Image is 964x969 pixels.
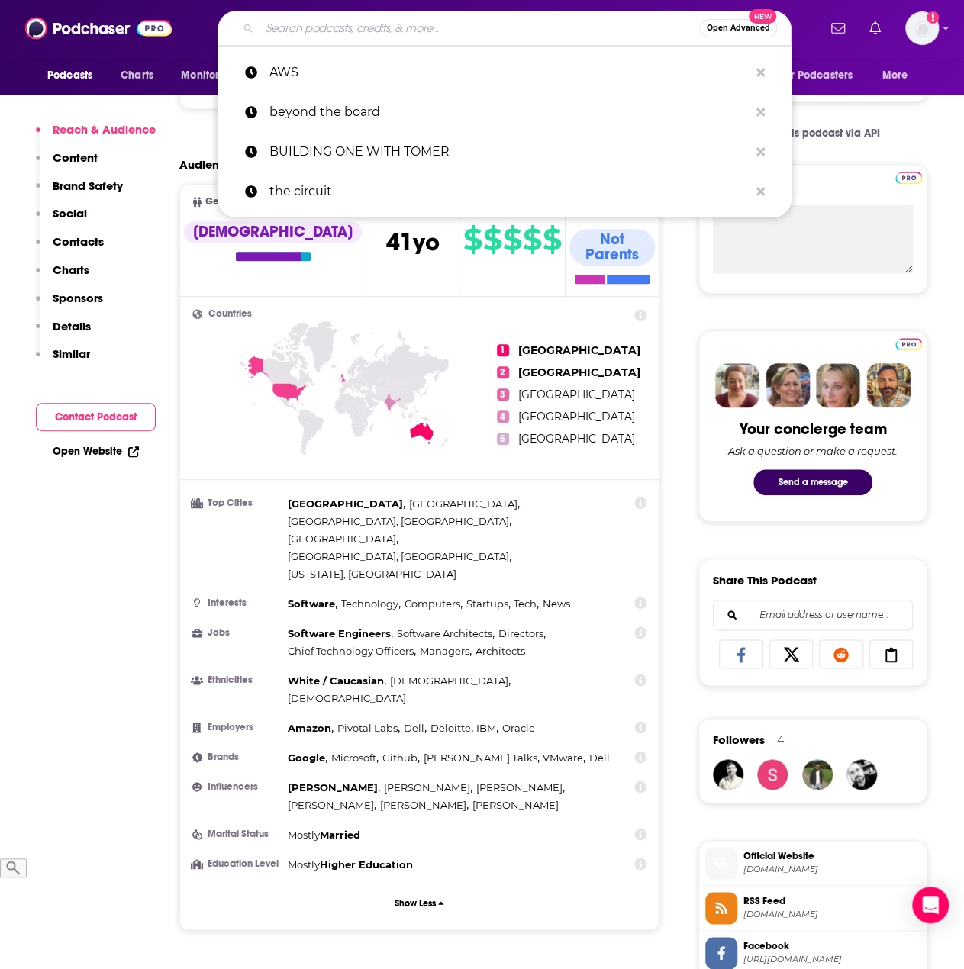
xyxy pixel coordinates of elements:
[423,749,539,767] span: ,
[728,445,898,457] div: Ask a question or make a request.
[36,234,104,262] button: Contacts
[430,720,472,737] span: ,
[382,749,420,767] span: ,
[380,799,466,811] span: [PERSON_NAME]
[743,894,920,908] span: RSS Feed
[497,388,509,401] span: 3
[905,11,939,45] span: Logged in as mmjamo
[288,625,393,642] span: ,
[320,829,360,841] span: Married
[518,343,640,357] span: [GEOGRAPHIC_DATA]
[36,291,103,319] button: Sponsors
[218,92,792,132] a: beyond the board
[498,627,543,639] span: Directors
[181,65,235,86] span: Monitoring
[825,15,851,41] a: Show notifications dropdown
[25,14,172,43] img: Podchaser - Follow, Share and Rate Podcasts
[518,432,635,446] span: [GEOGRAPHIC_DATA]
[269,92,749,132] p: beyond the board
[497,344,509,356] span: 1
[543,597,570,610] span: News
[476,781,563,794] span: [PERSON_NAME]
[288,548,511,565] span: ,
[872,61,927,90] button: open menu
[707,24,770,32] span: Open Advanced
[288,550,509,562] span: [GEOGRAPHIC_DATA], [GEOGRAPHIC_DATA]
[927,11,939,24] svg: Add a profile image
[288,530,398,548] span: ,
[743,864,920,875] span: aws.amazon.com
[476,720,498,737] span: ,
[53,150,98,165] p: Content
[523,227,541,252] span: $
[288,497,403,510] span: [GEOGRAPHIC_DATA]
[497,366,509,378] span: 2
[36,179,123,207] button: Brand Safety
[53,319,91,333] p: Details
[802,759,833,790] a: subbu
[420,642,472,660] span: ,
[819,639,863,668] a: Share on Reddit
[740,420,887,439] div: Your concierge team
[36,206,87,234] button: Social
[589,752,610,764] span: Dell
[476,722,496,734] span: IBM
[192,723,282,732] h3: Employers
[846,759,877,790] a: brkcmd
[757,759,788,790] img: mrtransformations
[288,515,509,527] span: [GEOGRAPHIC_DATA], [GEOGRAPHIC_DATA]
[749,9,776,24] span: New
[713,179,913,205] label: My Notes
[53,206,87,221] p: Social
[777,733,784,747] div: 4
[288,797,376,814] span: ,
[409,495,520,513] span: ,
[341,597,398,610] span: Technology
[384,779,472,797] span: ,
[743,939,920,953] span: Facebook
[269,53,749,92] p: AWS
[912,887,949,923] div: Open Intercom Messenger
[397,625,495,642] span: ,
[260,16,700,40] input: Search podcasts, credits, & more...
[205,197,240,207] span: Gender
[769,639,814,668] a: Share on X/Twitter
[288,533,396,545] span: [GEOGRAPHIC_DATA]
[766,363,810,407] img: Barbara Profile
[192,598,282,608] h3: Interests
[404,720,427,737] span: ,
[386,227,440,257] span: 41 yo
[430,722,470,734] span: Deloitte
[503,227,521,252] span: $
[502,722,535,734] span: Oracle
[743,954,920,965] span: https://www.facebook.com/amazonwebservices
[320,858,413,871] span: Higher Education
[715,363,759,407] img: Sydney Profile
[713,759,743,790] img: krishiggins
[483,227,501,252] span: $
[37,61,112,90] button: open menu
[466,595,510,613] span: ,
[337,722,398,734] span: Pivotal Labs
[36,346,90,375] button: Similar
[743,849,920,863] span: Official Website
[705,892,920,924] a: RSS Feed[DOMAIN_NAME]
[288,597,335,610] span: Software
[192,829,282,839] h3: Marital Status
[288,752,325,764] span: Google
[36,122,156,150] button: Reach & Audience
[53,445,139,458] a: Open Website
[895,169,922,184] a: Pro website
[269,132,749,172] p: BUILDING ONE WITH TOMER
[288,672,386,690] span: ,
[53,262,89,277] p: Charts
[866,363,911,407] img: Jon Profile
[423,752,537,764] span: [PERSON_NAME] Talks
[53,179,123,193] p: Brand Safety
[288,749,327,767] span: ,
[384,781,470,794] span: [PERSON_NAME]
[895,338,922,350] img: Podchaser Pro
[121,65,153,86] span: Charts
